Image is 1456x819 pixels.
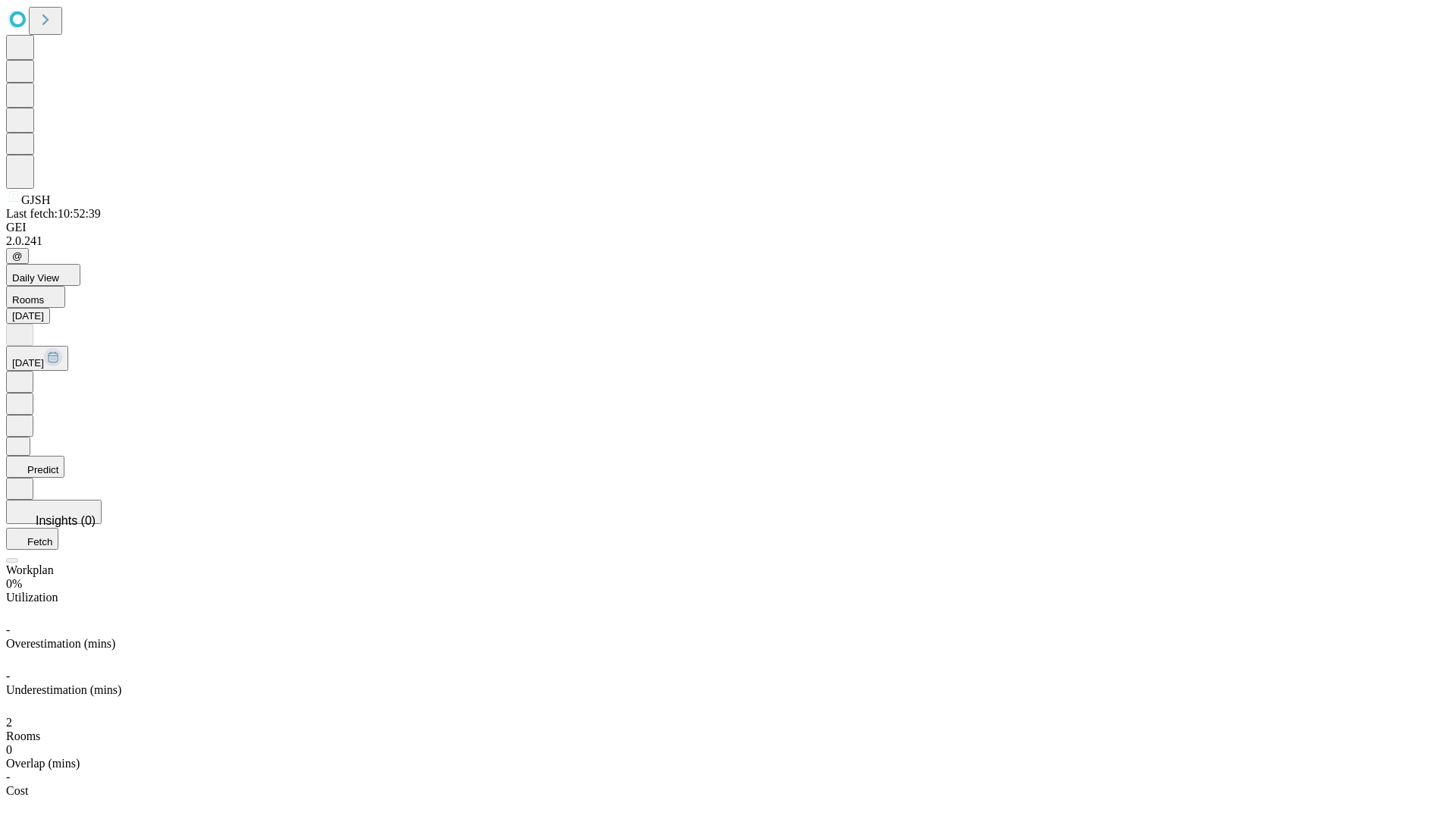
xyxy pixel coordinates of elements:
[6,456,64,478] button: Predict
[21,193,50,206] span: GJSH
[6,743,12,756] span: 0
[6,591,58,604] span: Utilization
[6,757,80,770] span: Overlap (mins)
[6,500,102,524] button: Insights (0)
[12,294,44,306] span: Rooms
[6,730,40,742] span: Rooms
[6,221,1450,234] div: GEI
[6,770,10,783] span: -
[6,528,58,550] button: Fetch
[6,784,28,797] span: Cost
[6,308,50,324] button: [DATE]
[6,264,80,286] button: Daily View
[6,577,22,590] span: 0%
[6,346,68,371] button: [DATE]
[6,670,10,682] span: -
[12,250,23,262] span: @
[6,637,115,650] span: Overestimation (mins)
[6,683,121,696] span: Underestimation (mins)
[6,286,65,308] button: Rooms
[6,207,101,220] span: Last fetch: 10:52:39
[6,716,12,729] span: 2
[12,272,59,284] span: Daily View
[6,563,54,576] span: Workplan
[6,248,29,264] button: @
[12,357,44,369] span: [DATE]
[6,623,10,636] span: -
[36,514,96,527] span: Insights (0)
[6,234,1450,248] div: 2.0.241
